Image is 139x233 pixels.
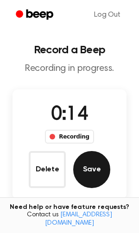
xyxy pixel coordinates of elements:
[7,63,132,75] p: Recording in progress.
[29,151,66,188] button: Delete Audio Record
[45,212,112,227] a: [EMAIL_ADDRESS][DOMAIN_NAME]
[85,4,130,26] a: Log Out
[6,211,133,227] span: Contact us
[51,105,88,125] span: 0:14
[7,44,132,56] h1: Record a Beep
[73,151,110,188] button: Save Audio Record
[45,130,94,144] div: Recording
[9,6,62,24] a: Beep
